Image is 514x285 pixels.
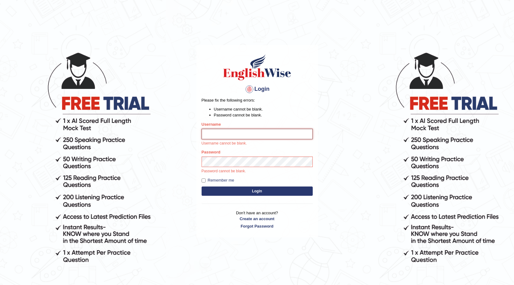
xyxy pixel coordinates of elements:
li: Username cannot be blank. [214,106,313,112]
label: Remember me [202,177,234,183]
img: Logo of English Wise sign in for intelligent practice with AI [222,53,292,81]
button: Login [202,187,313,196]
li: Password cannot be blank. [214,112,313,118]
input: Remember me [202,178,206,182]
p: Don't have an account? [202,210,313,229]
label: Username [202,121,221,127]
a: Create an account [202,216,313,222]
a: Forgot Password [202,223,313,229]
h4: Login [202,84,313,94]
p: Password cannot be blank. [202,169,313,174]
p: Please fix the following errors: [202,97,313,103]
label: Password [202,149,220,155]
p: Username cannot be blank. [202,141,313,146]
